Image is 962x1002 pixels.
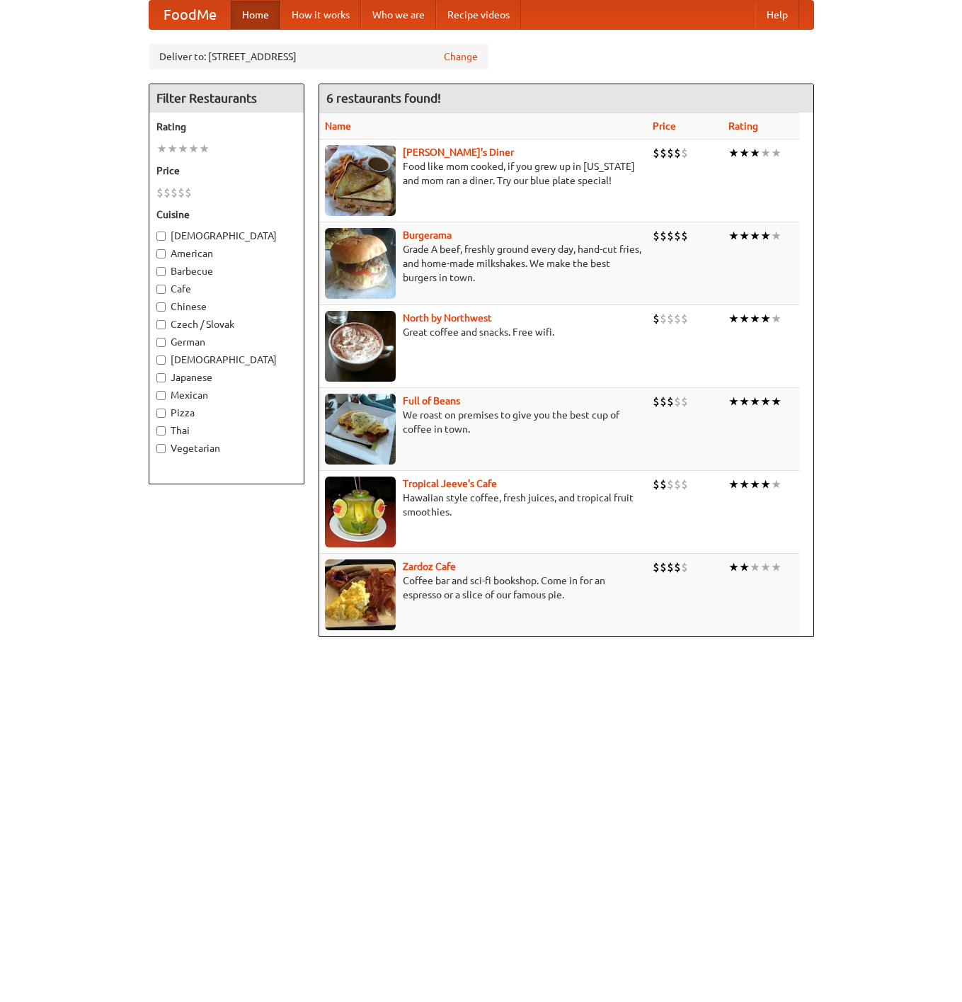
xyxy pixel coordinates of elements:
[178,141,188,156] li: ★
[325,311,396,382] img: north.jpg
[171,185,178,200] li: $
[739,477,750,492] li: ★
[771,394,781,409] li: ★
[771,145,781,161] li: ★
[653,145,660,161] li: $
[660,228,667,244] li: $
[403,229,452,241] a: Burgerama
[403,395,460,406] a: Full of Beans
[660,559,667,575] li: $
[674,477,681,492] li: $
[653,311,660,326] li: $
[739,145,750,161] li: ★
[149,1,231,29] a: FoodMe
[403,147,514,158] a: [PERSON_NAME]'s Diner
[156,317,297,331] label: Czech / Slovak
[325,242,641,285] p: Grade A beef, freshly ground every day, hand-cut fries, and home-made milkshakes. We make the bes...
[728,145,739,161] li: ★
[771,477,781,492] li: ★
[660,394,667,409] li: $
[156,229,297,243] label: [DEMOGRAPHIC_DATA]
[436,1,521,29] a: Recipe videos
[750,559,760,575] li: ★
[199,141,210,156] li: ★
[750,145,760,161] li: ★
[156,441,297,455] label: Vegetarian
[156,353,297,367] label: [DEMOGRAPHIC_DATA]
[325,408,641,436] p: We roast on premises to give you the best cup of coffee in town.
[771,311,781,326] li: ★
[156,232,166,241] input: [DEMOGRAPHIC_DATA]
[674,228,681,244] li: $
[156,406,297,420] label: Pizza
[167,141,178,156] li: ★
[755,1,799,29] a: Help
[728,559,739,575] li: ★
[325,394,396,465] img: beans.jpg
[325,120,351,132] a: Name
[653,477,660,492] li: $
[326,91,441,105] ng-pluralize: 6 restaurants found!
[750,394,760,409] li: ★
[325,325,641,339] p: Great coffee and snacks. Free wifi.
[156,338,166,347] input: German
[667,311,674,326] li: $
[156,409,166,418] input: Pizza
[325,145,396,216] img: sallys.jpg
[681,394,688,409] li: $
[660,311,667,326] li: $
[739,228,750,244] li: ★
[156,391,166,400] input: Mexican
[760,394,771,409] li: ★
[728,228,739,244] li: ★
[653,559,660,575] li: $
[667,477,674,492] li: $
[156,426,166,435] input: Thai
[771,228,781,244] li: ★
[403,561,456,572] a: Zardoz Cafe
[156,207,297,222] h5: Cuisine
[156,444,166,453] input: Vegetarian
[156,282,297,296] label: Cafe
[156,164,297,178] h5: Price
[667,394,674,409] li: $
[156,388,297,402] label: Mexican
[728,120,758,132] a: Rating
[325,559,396,630] img: zardoz.jpg
[164,185,171,200] li: $
[156,335,297,349] label: German
[403,312,492,324] a: North by Northwest
[231,1,280,29] a: Home
[156,355,166,365] input: [DEMOGRAPHIC_DATA]
[156,373,166,382] input: Japanese
[156,141,167,156] li: ★
[325,477,396,547] img: jeeves.jpg
[760,145,771,161] li: ★
[674,145,681,161] li: $
[325,491,641,519] p: Hawaiian style coffee, fresh juices, and tropical fruit smoothies.
[185,185,192,200] li: $
[156,302,166,312] input: Chinese
[760,477,771,492] li: ★
[156,120,297,134] h5: Rating
[280,1,361,29] a: How it works
[750,228,760,244] li: ★
[156,267,166,276] input: Barbecue
[444,50,478,64] a: Change
[149,44,488,69] div: Deliver to: [STREET_ADDRESS]
[667,228,674,244] li: $
[739,311,750,326] li: ★
[681,228,688,244] li: $
[156,320,166,329] input: Czech / Slovak
[403,478,497,489] a: Tropical Jeeve's Cafe
[653,228,660,244] li: $
[361,1,436,29] a: Who we are
[325,159,641,188] p: Food like mom cooked, if you grew up in [US_STATE] and mom ran a diner. Try our blue plate special!
[156,185,164,200] li: $
[325,574,641,602] p: Coffee bar and sci-fi bookshop. Come in for an espresso or a slice of our famous pie.
[156,249,166,258] input: American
